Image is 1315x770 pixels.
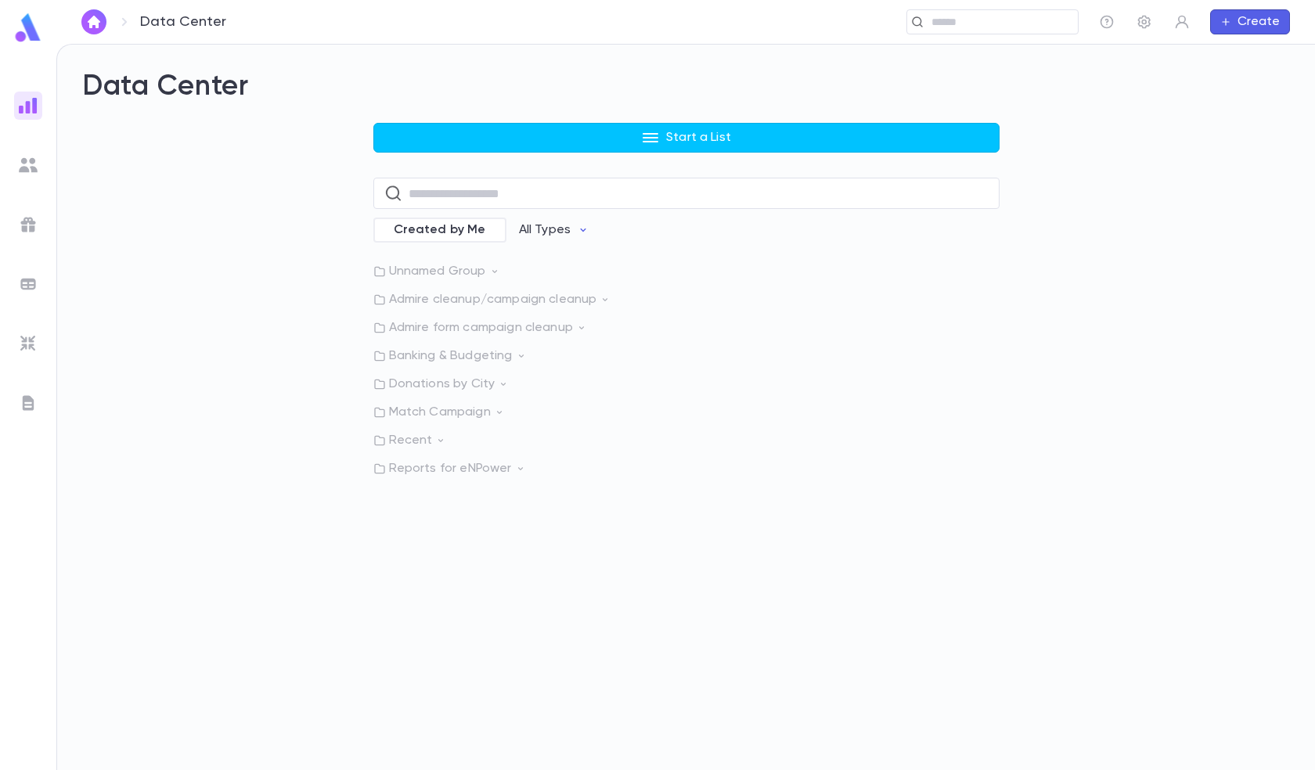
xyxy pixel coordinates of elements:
img: home_white.a664292cf8c1dea59945f0da9f25487c.svg [85,16,103,28]
p: Match Campaign [373,405,1000,420]
span: Created by Me [384,222,495,238]
p: All Types [519,222,571,238]
p: Admire cleanup/campaign cleanup [373,292,1000,308]
h2: Data Center [82,70,1290,104]
img: batches_grey.339ca447c9d9533ef1741baa751efc33.svg [19,275,38,293]
p: Reports for eNPower [373,461,1000,477]
img: letters_grey.7941b92b52307dd3b8a917253454ce1c.svg [19,394,38,412]
p: Banking & Budgeting [373,348,1000,364]
p: Data Center [140,13,226,31]
p: Donations by City [373,376,1000,392]
img: students_grey.60c7aba0da46da39d6d829b817ac14fc.svg [19,156,38,175]
p: Admire form campaign cleanup [373,320,1000,336]
button: Start a List [373,123,1000,153]
button: All Types [506,215,602,245]
div: Created by Me [373,218,506,243]
p: Unnamed Group [373,264,1000,279]
button: Create [1210,9,1290,34]
img: logo [13,13,44,43]
p: Recent [373,433,1000,448]
img: reports_gradient.dbe2566a39951672bc459a78b45e2f92.svg [19,96,38,115]
img: imports_grey.530a8a0e642e233f2baf0ef88e8c9fcb.svg [19,334,38,353]
img: campaigns_grey.99e729a5f7ee94e3726e6486bddda8f1.svg [19,215,38,234]
p: Start a List [666,130,731,146]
